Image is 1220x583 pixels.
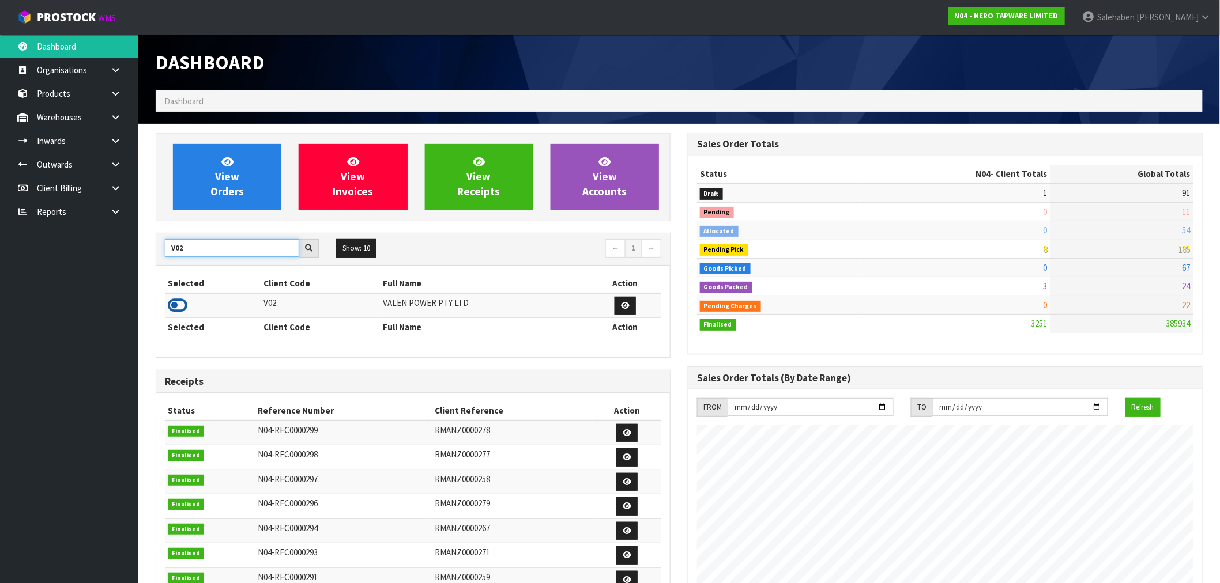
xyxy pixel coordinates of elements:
[165,318,261,336] th: Selected
[299,144,407,210] a: ViewInvoices
[1097,12,1135,22] span: Salehaben
[1183,225,1191,236] span: 54
[1136,12,1199,22] span: [PERSON_NAME]
[700,319,736,331] span: Finalised
[700,263,751,275] span: Goods Picked
[165,402,255,420] th: Status
[700,207,734,218] span: Pending
[258,547,318,558] span: N04-REC0000293
[168,524,204,535] span: Finalised
[1183,187,1191,198] span: 91
[697,398,728,417] div: FROM
[1183,300,1191,311] span: 22
[551,144,659,210] a: ViewAccounts
[421,239,661,259] nav: Page navigation
[1183,262,1191,273] span: 67
[697,139,1193,150] h3: Sales Order Totals
[605,239,626,258] a: ←
[861,165,1050,183] th: - Client Totals
[1044,225,1048,236] span: 0
[435,449,490,460] span: RMANZ0000277
[168,499,204,510] span: Finalised
[1183,281,1191,291] span: 24
[1183,206,1191,217] span: 11
[164,96,204,107] span: Dashboard
[955,11,1059,21] strong: N04 - NERO TAPWARE LIMITED
[700,282,752,293] span: Goods Packed
[435,474,490,484] span: RMANZ0000258
[1166,318,1191,329] span: 385934
[589,274,661,293] th: Action
[1050,165,1193,183] th: Global Totals
[1044,262,1048,273] span: 0
[911,398,932,417] div: TO
[697,165,861,183] th: Status
[1044,300,1048,311] span: 0
[258,571,318,582] span: N04-REC0000291
[589,318,661,336] th: Action
[168,548,204,559] span: Finalised
[976,168,991,179] span: N04
[435,571,490,582] span: RMANZ0000259
[258,425,318,436] span: N04-REC0000299
[1044,244,1048,255] span: 8
[1178,244,1191,255] span: 185
[700,301,761,312] span: Pending Charges
[261,274,380,293] th: Client Code
[156,50,265,74] span: Dashboard
[258,474,318,484] span: N04-REC0000297
[381,293,589,318] td: VALEN POWER PTY LTD
[700,226,739,237] span: Allocated
[165,274,261,293] th: Selected
[1044,187,1048,198] span: 1
[432,402,593,420] th: Client Reference
[435,498,490,509] span: RMANZ0000279
[255,402,432,420] th: Reference Number
[261,293,380,318] td: V02
[258,498,318,509] span: N04-REC0000296
[37,10,96,25] span: ProStock
[425,144,533,210] a: ViewReceipts
[381,318,589,336] th: Full Name
[700,188,723,200] span: Draft
[336,239,376,258] button: Show: 10
[381,274,589,293] th: Full Name
[582,155,627,198] span: View Accounts
[1044,206,1048,217] span: 0
[1044,281,1048,291] span: 3
[700,244,748,256] span: Pending Pick
[168,450,204,461] span: Finalised
[458,155,500,198] span: View Receipts
[258,523,318,533] span: N04-REC0000294
[98,13,116,24] small: WMS
[593,402,661,420] th: Action
[210,155,244,198] span: View Orders
[697,373,1193,384] h3: Sales Order Totals (By Date Range)
[165,376,661,387] h3: Receipts
[625,239,642,258] a: 1
[1031,318,1048,329] span: 3251
[168,475,204,486] span: Finalised
[333,155,373,198] span: View Invoices
[258,449,318,460] span: N04-REC0000298
[261,318,380,336] th: Client Code
[641,239,661,258] a: →
[168,426,204,437] span: Finalised
[1125,398,1161,417] button: Refresh
[173,144,281,210] a: ViewOrders
[17,10,32,24] img: cube-alt.png
[435,523,490,533] span: RMANZ0000267
[165,239,299,257] input: Search clients
[435,547,490,558] span: RMANZ0000271
[435,425,490,436] span: RMANZ0000278
[948,7,1065,25] a: N04 - NERO TAPWARE LIMITED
